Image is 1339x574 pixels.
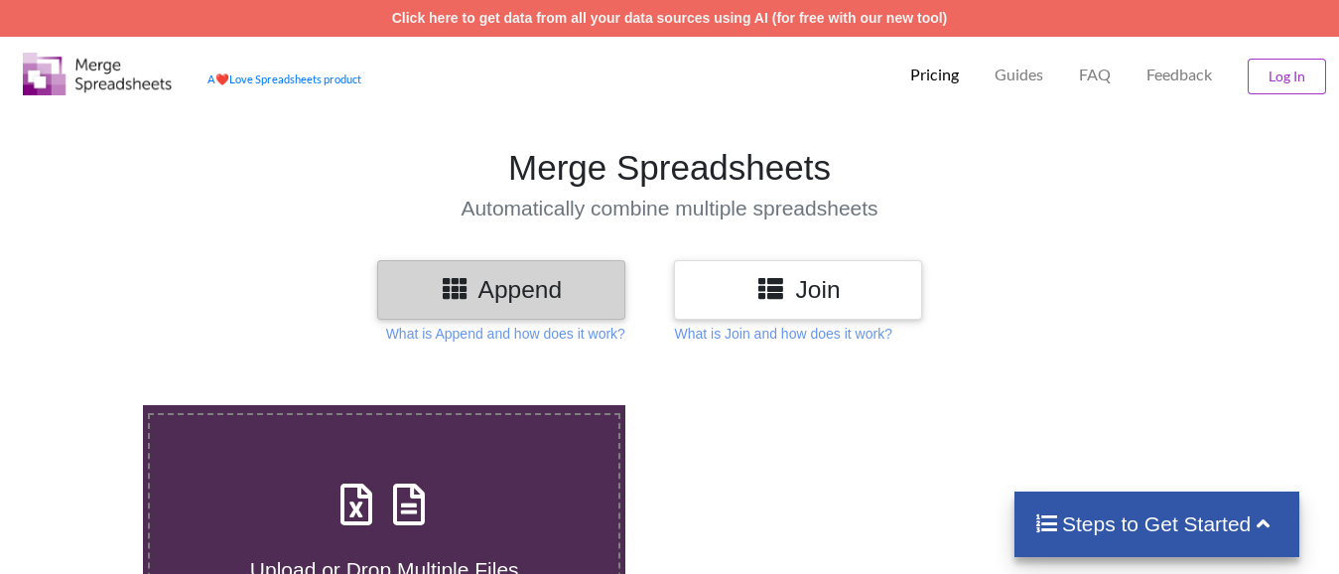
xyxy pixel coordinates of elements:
h3: Join [689,275,907,304]
span: Feedback [1146,67,1212,82]
a: Click here to get data from all your data sources using AI (for free with our new tool) [392,10,948,26]
a: AheartLove Spreadsheets product [207,72,361,85]
span: heart [215,72,229,85]
button: Log In [1248,59,1326,94]
img: Logo.png [23,53,172,95]
p: What is Join and how does it work? [674,324,891,344]
p: Guides [995,65,1043,85]
p: FAQ [1079,65,1111,85]
p: Pricing [910,65,959,85]
p: What is Append and how does it work? [386,324,625,344]
h3: Append [392,275,610,304]
h4: Steps to Get Started [1034,511,1279,536]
